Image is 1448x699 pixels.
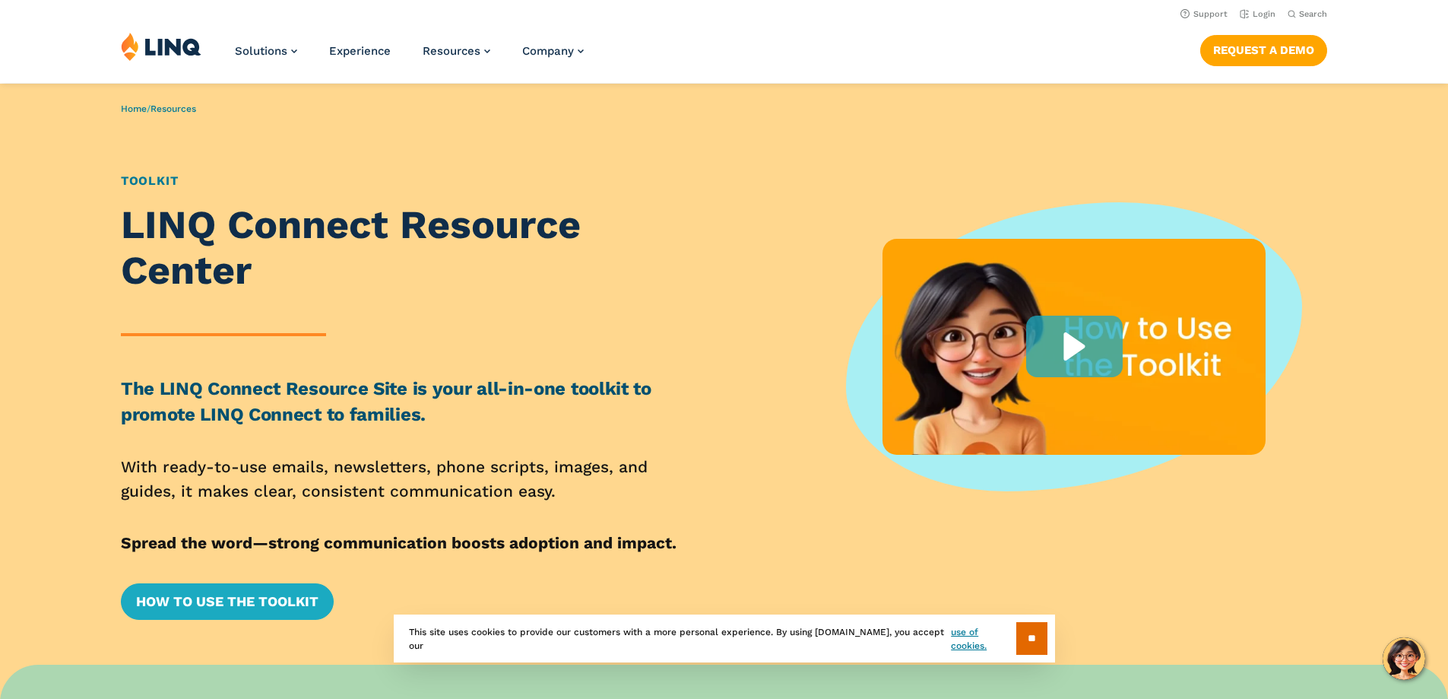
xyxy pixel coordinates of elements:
[121,455,706,504] p: With ready-to-use emails, newsletters, phone scripts, images, and guides, it makes clear, consist...
[1288,8,1327,20] button: Open Search Bar
[121,32,201,61] img: LINQ | K‑12 Software
[423,44,490,58] a: Resources
[394,615,1055,662] div: This site uses cookies to provide our customers with a more personal experience. By using [DOMAIN...
[329,44,391,58] a: Experience
[1200,35,1327,65] a: Request a Demo
[951,625,1016,653] a: use of cookies.
[235,44,287,58] span: Solutions
[121,533,676,552] strong: Spread the word—strong communication boosts adoption and impact.
[235,44,297,58] a: Solutions
[1026,316,1123,377] div: Play
[121,378,651,425] strong: The LINQ Connect Resource Site is your all-in-one toolkit to promote LINQ Connect to families.
[1383,637,1425,680] button: Hello, have a question? Let’s chat.
[1240,9,1275,19] a: Login
[235,32,584,82] nav: Primary Navigation
[121,103,147,114] a: Home
[121,173,179,188] a: Toolkit
[522,44,584,58] a: Company
[1200,32,1327,65] nav: Button Navigation
[121,202,706,294] h1: LINQ Connect Resource Center
[423,44,480,58] span: Resources
[121,583,334,620] a: How to Use the Toolkit
[121,103,196,114] span: /
[1299,9,1327,19] span: Search
[151,103,196,114] a: Resources
[1180,9,1228,19] a: Support
[522,44,574,58] span: Company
